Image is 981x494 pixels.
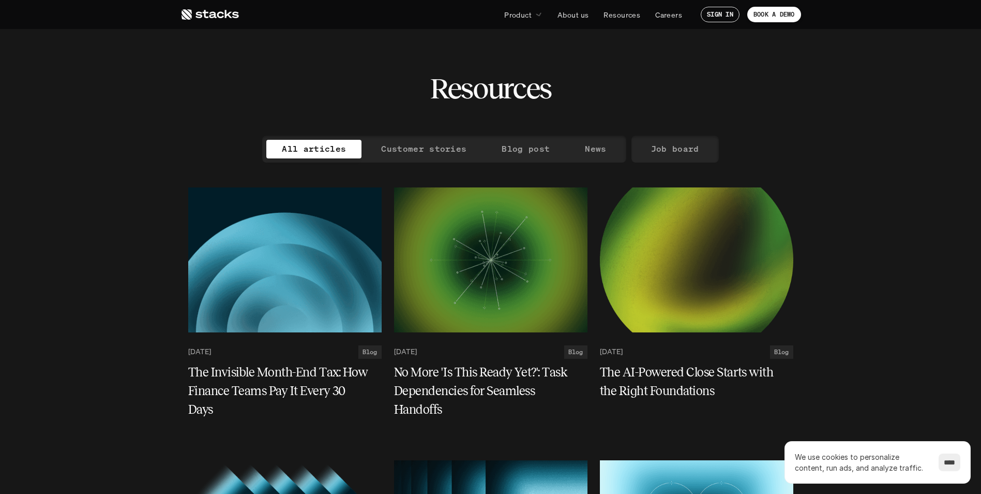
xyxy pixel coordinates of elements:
a: Resources [597,5,646,24]
a: The AI-Powered Close Starts with the Right Foundations [600,363,793,400]
p: SIGN IN [707,11,733,18]
a: All articles [266,140,361,158]
a: The Invisible Month-End Tax: How Finance Teams Pay It Every 30 Days [188,363,382,419]
a: SIGN IN [701,7,739,22]
a: [DATE]Blog [600,345,793,359]
h5: No More 'Is This Ready Yet?': Task Dependencies for Seamless Handoffs [394,363,575,419]
a: Privacy Policy [155,47,200,55]
p: Job board [651,141,699,156]
h2: Blog [363,348,378,356]
p: Careers [655,9,682,20]
p: We use cookies to personalize content, run ads, and analyze traffic. [795,452,928,473]
p: [DATE] [600,347,623,356]
h2: Resources [430,72,551,105]
a: Job board [636,140,715,158]
h2: Blog [568,348,583,356]
a: Blog post [486,140,565,158]
p: About us [557,9,588,20]
p: News [585,141,606,156]
h2: Blog [774,348,789,356]
a: [DATE]Blog [188,345,382,359]
p: Blog post [502,141,550,156]
a: [DATE]Blog [394,345,587,359]
p: Resources [603,9,640,20]
a: Careers [649,5,688,24]
a: News [569,140,622,158]
a: No More 'Is This Ready Yet?': Task Dependencies for Seamless Handoffs [394,363,587,419]
a: BOOK A DEMO [747,7,801,22]
h5: The Invisible Month-End Tax: How Finance Teams Pay It Every 30 Days [188,363,369,419]
p: Product [504,9,532,20]
p: Customer stories [381,141,466,156]
p: [DATE] [394,347,417,356]
p: All articles [282,141,346,156]
h5: The AI-Powered Close Starts with the Right Foundations [600,363,781,400]
a: About us [551,5,595,24]
p: BOOK A DEMO [753,11,795,18]
a: Customer stories [366,140,482,158]
p: [DATE] [188,347,211,356]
